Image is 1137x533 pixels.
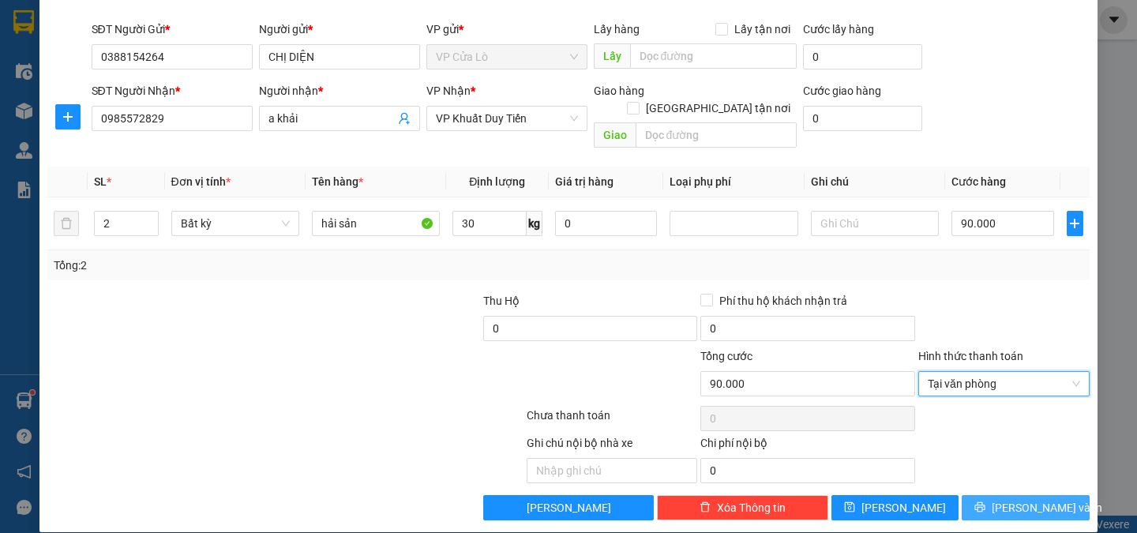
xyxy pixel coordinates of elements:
span: VP Khuất Duy Tiến [436,107,578,130]
input: Dọc đường [630,43,797,69]
span: VP Nhận [426,84,471,97]
input: Dọc đường [636,122,797,148]
span: Bất kỳ [181,212,290,235]
button: [PERSON_NAME] [483,495,655,520]
button: plus [55,104,81,129]
span: Tổng cước [700,350,752,362]
button: printer[PERSON_NAME] và In [962,495,1089,520]
span: Lấy [594,43,630,69]
label: Hình thức thanh toán [918,350,1023,362]
input: Cước lấy hàng [803,44,922,69]
span: user-add [398,112,411,125]
div: Chưa thanh toán [525,407,700,434]
div: Tổng: 2 [54,257,440,274]
b: GỬI : VP Cửa Lò [20,114,175,141]
span: Lấy tận nơi [728,21,797,38]
span: Cước hàng [951,175,1006,188]
label: Cước lấy hàng [803,23,874,36]
span: [PERSON_NAME] [527,499,611,516]
div: Chi phí nội bộ [700,434,915,458]
span: Lấy hàng [594,23,640,36]
span: SL [94,175,107,188]
button: save[PERSON_NAME] [831,495,959,520]
div: SĐT Người Nhận [92,82,253,99]
span: Thu Hộ [483,295,520,307]
span: Tên hàng [312,175,363,188]
input: Nhập ghi chú [527,458,698,483]
div: Người gửi [259,21,420,38]
span: Đơn vị tính [171,175,231,188]
input: 0 [555,211,658,236]
button: deleteXóa Thông tin [657,495,828,520]
button: plus [1067,211,1083,236]
img: logo.jpg [20,20,99,99]
li: Hotline: 02386655777, 02462925925, 0944789456 [148,58,660,78]
button: delete [54,211,79,236]
span: save [844,501,855,514]
div: Người nhận [259,82,420,99]
th: Loại phụ phí [663,167,804,197]
span: [PERSON_NAME] [861,499,946,516]
span: Tại văn phòng [928,372,1080,396]
span: Giá trị hàng [555,175,614,188]
span: plus [56,111,80,123]
label: Cước giao hàng [803,84,881,97]
span: [GEOGRAPHIC_DATA] tận nơi [640,99,797,117]
span: printer [974,501,985,514]
input: VD: Bàn, Ghế [312,211,440,236]
span: Định lượng [469,175,525,188]
span: Giao hàng [594,84,644,97]
span: delete [700,501,711,514]
span: Xóa Thông tin [717,499,786,516]
span: VP Cửa Lò [436,45,578,69]
span: plus [1068,217,1083,230]
div: VP gửi [426,21,587,38]
div: Ghi chú nội bộ nhà xe [527,434,698,458]
span: kg [527,211,542,236]
input: Cước giao hàng [803,106,922,131]
div: SĐT Người Gửi [92,21,253,38]
th: Ghi chú [805,167,945,197]
li: [PERSON_NAME], [PERSON_NAME] [148,39,660,58]
input: Ghi Chú [811,211,939,236]
span: Giao [594,122,636,148]
span: [PERSON_NAME] và In [992,499,1102,516]
span: Phí thu hộ khách nhận trả [713,292,854,310]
